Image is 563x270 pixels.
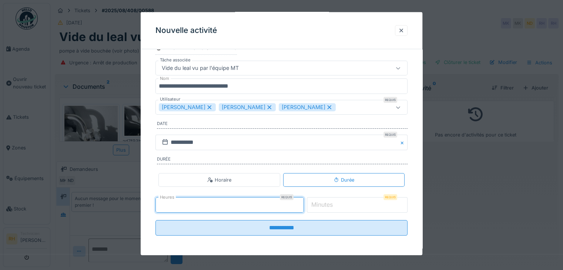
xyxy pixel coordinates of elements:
[383,194,397,200] div: Requis
[399,135,408,150] button: Close
[279,103,336,111] div: [PERSON_NAME]
[159,64,242,72] div: Vide du leal vu par l'équipe MT
[280,194,294,200] div: Requis
[158,96,182,102] label: Utilisateur
[158,194,176,200] label: Heures
[334,176,354,183] div: Durée
[219,103,276,111] div: [PERSON_NAME]
[310,200,334,209] label: Minutes
[158,75,171,82] label: Nom
[155,42,237,55] div: Informations générales
[159,103,216,111] div: [PERSON_NAME]
[158,57,192,63] label: Tâche associée
[383,97,397,103] div: Requis
[207,176,231,183] div: Horaire
[155,26,217,35] h3: Nouvelle activité
[383,132,397,138] div: Requis
[157,156,408,164] label: Durée
[157,121,408,129] label: Date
